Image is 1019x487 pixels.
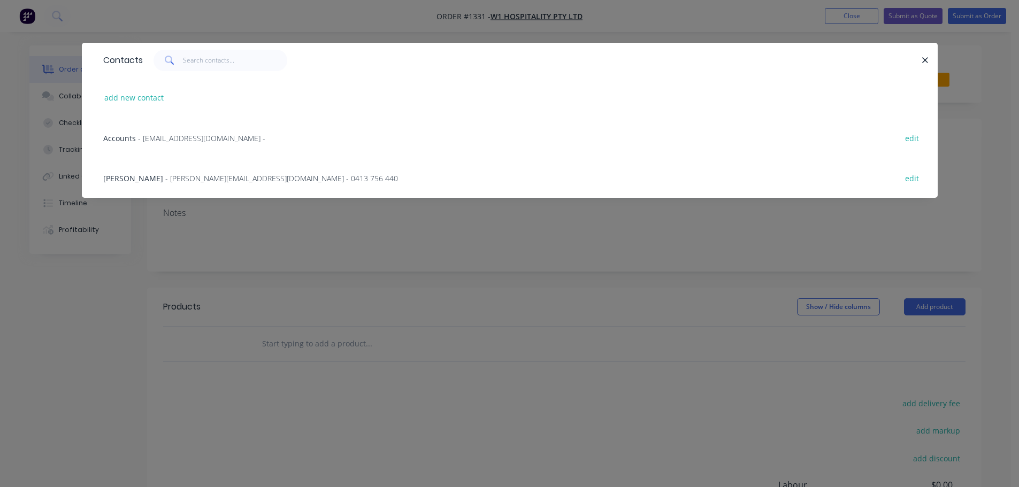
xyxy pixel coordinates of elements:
span: - [EMAIL_ADDRESS][DOMAIN_NAME] - [138,133,265,143]
span: [PERSON_NAME] [103,173,163,183]
button: edit [900,171,925,185]
div: Contacts [98,43,143,78]
button: edit [900,130,925,145]
input: Search contacts... [183,50,287,71]
span: Accounts [103,133,136,143]
span: - [PERSON_NAME][EMAIL_ADDRESS][DOMAIN_NAME] - 0413 756 440 [165,173,398,183]
button: add new contact [99,90,170,105]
